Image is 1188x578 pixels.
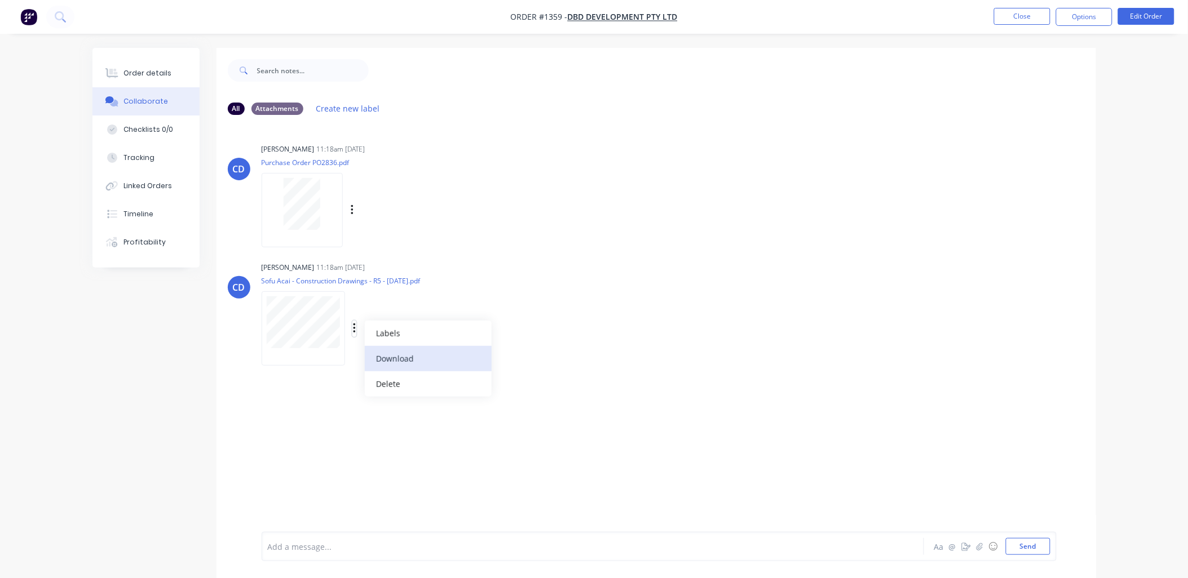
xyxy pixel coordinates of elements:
div: Timeline [123,209,153,219]
div: 11:18am [DATE] [317,144,365,154]
div: 11:18am [DATE] [317,263,365,273]
button: Labels [365,321,492,346]
p: Sofu Acai - Construction Drawings - R5 - [DATE].pdf [262,276,471,286]
div: Collaborate [123,96,168,106]
button: Linked Orders [92,172,200,200]
button: Checklists 0/0 [92,115,200,144]
button: ☺ [987,540,1000,553]
div: CD [233,162,245,176]
div: All [228,103,245,115]
img: Factory [20,8,37,25]
button: Send [1006,538,1050,555]
div: CD [233,281,245,294]
button: Close [994,8,1050,25]
div: Profitability [123,237,166,247]
button: Tracking [92,144,200,172]
button: Options [1056,8,1112,26]
button: Collaborate [92,87,200,115]
button: Profitability [92,228,200,256]
a: DBD Development Pty Ltd [568,12,678,23]
button: Create new label [310,101,386,116]
p: Purchase Order PO2836.pdf [262,158,469,167]
button: Download [365,346,492,371]
button: Edit Order [1118,8,1174,25]
div: [PERSON_NAME] [262,263,315,273]
div: Order details [123,68,171,78]
button: Timeline [92,200,200,228]
span: Order #1359 - [511,12,568,23]
div: Tracking [123,153,154,163]
button: Delete [365,371,492,397]
button: Aa [933,540,946,553]
button: @ [946,540,960,553]
div: Linked Orders [123,181,172,191]
div: Attachments [251,103,303,115]
button: Order details [92,59,200,87]
div: [PERSON_NAME] [262,144,315,154]
div: Checklists 0/0 [123,125,173,135]
input: Search notes... [257,59,369,82]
